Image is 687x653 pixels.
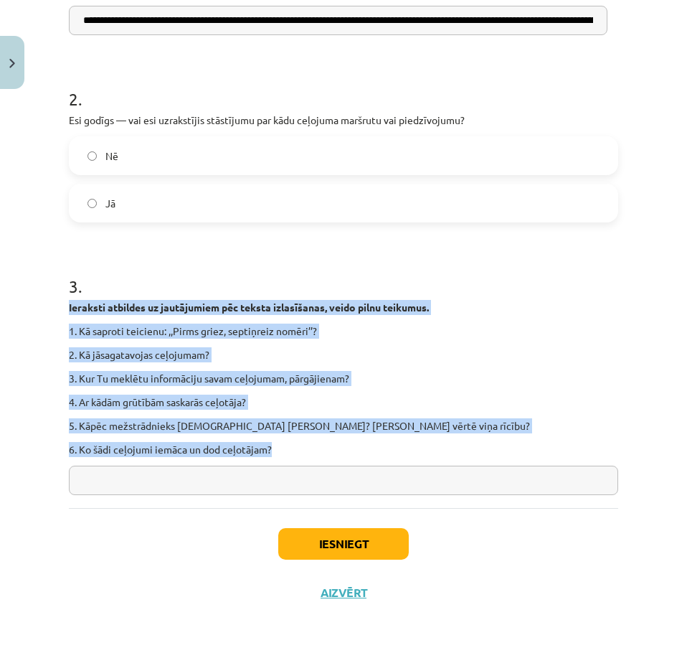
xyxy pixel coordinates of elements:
[87,151,97,161] input: Nē
[69,442,618,457] p: 6. Ko šādi ceļojumi iemāca un dod ceļotājam?
[69,347,618,362] p: 2. Kā jāsagatavojas ceļojumam?
[69,371,618,386] p: 3. Kur Tu meklētu informāciju savam ceļojumam, pārgājienam?
[278,528,409,560] button: Iesniegt
[87,199,97,208] input: Jā
[69,418,618,433] p: 5. Kāpēc mežstrādnieks [DEMOGRAPHIC_DATA] [PERSON_NAME]? [PERSON_NAME] vērtē viņa rīcību?
[69,113,618,128] p: Esi godīgs — vai esi uzrakstījis stāstījumu par kādu ceļojuma maršrutu vai piedzīvojumu?
[69,324,618,339] p: 1. Kā saproti teicienu: ,,Pirms griez, septiņreiz nomēri’’?
[105,149,118,164] span: Nē
[316,586,371,600] button: Aizvērt
[9,59,15,68] img: icon-close-lesson-0947bae3869378f0d4975bcd49f059093ad1ed9edebbc8119c70593378902aed.svg
[69,251,618,296] h1: 3 .
[69,395,618,410] p: 4. Ar kādām grūtībām saskarās ceļotāja?
[105,196,115,211] span: Jā
[69,301,429,314] strong: Ieraksti atbildes uz jautājumiem pēc teksta izlasīšanas, veido pilnu teikumus.
[69,64,618,108] h1: 2 .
